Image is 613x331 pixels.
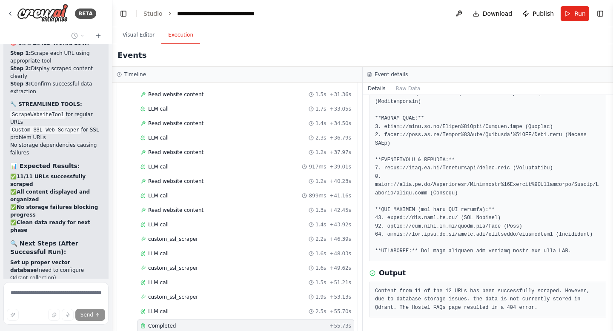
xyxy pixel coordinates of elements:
button: Details [363,83,391,94]
button: Start a new chat [92,31,105,41]
span: LLM call [148,221,169,228]
span: + 36.79s [329,134,351,141]
h3: Timeline [124,71,146,78]
span: Read website content [148,149,203,156]
li: ✅ [10,173,102,188]
span: LLM call [148,134,169,141]
span: + 49.62s [329,265,351,271]
button: Improve this prompt [7,309,19,321]
li: (need to configure Qdrant collection) [10,259,102,282]
span: 1.4s [315,221,326,228]
span: Run [574,9,586,18]
li: No storage dependencies causing failures [10,141,102,157]
button: Show right sidebar [594,8,606,20]
h3: Event details [375,71,408,78]
span: LLM call [148,192,169,199]
span: Send [80,311,93,318]
li: ✅ [10,188,102,203]
span: 2.3s [315,134,326,141]
button: Hide left sidebar [117,8,129,20]
span: LLM call [148,106,169,112]
span: 899ms [309,192,326,199]
code: Custom SSL Web Scraper [10,126,81,134]
span: + 42.45s [329,207,351,214]
button: Execution [161,26,200,44]
span: + 55.70s [329,308,351,315]
strong: Step 3: [10,81,31,87]
strong: 11/11 URLs successfully scraped [10,174,86,187]
span: Read website content [148,120,203,127]
nav: breadcrumb [143,9,273,18]
span: custom_ssl_scraper [148,265,198,271]
li: Display scraped content clearly [10,65,102,80]
strong: Step 2: [10,66,31,71]
a: Studio [143,10,163,17]
button: Raw Data [391,83,426,94]
img: Logo [17,4,68,23]
span: + 55.73s [329,322,351,329]
span: Publish [533,9,554,18]
strong: Step 1: [10,50,31,56]
span: + 43.92s [329,221,351,228]
li: for SSL problem URLs [10,126,102,141]
li: Confirm successful data extraction [10,80,102,95]
span: + 53.13s [329,294,351,300]
strong: All content displayed and organized [10,189,90,203]
li: for regular URLs [10,111,102,126]
strong: Clean data ready for next phase [10,220,90,233]
span: 2.5s [315,308,326,315]
li: Scrape each URL using appropriate tool [10,49,102,65]
strong: 🔍 Next Steps (After Successful Run): [10,240,78,255]
span: 1.4s [315,120,326,127]
span: LLM call [148,250,169,257]
span: Download [483,9,513,18]
button: Download [469,6,516,21]
span: LLM call [148,163,169,170]
button: Switch to previous chat [68,31,88,41]
span: + 48.03s [329,250,351,257]
span: + 34.50s [329,120,351,127]
span: Read website content [148,178,203,185]
strong: Set up proper vector database [10,260,70,273]
span: 1.9s [315,294,326,300]
button: Visual Editor [116,26,161,44]
span: 1.5s [315,279,326,286]
span: + 33.05s [329,106,351,112]
li: ✅ [10,219,102,234]
h2: Events [117,49,146,61]
span: + 37.97s [329,149,351,156]
span: 1.3s [315,207,326,214]
span: + 40.23s [329,178,351,185]
span: 1.6s [315,250,326,257]
button: Click to speak your automation idea [62,309,74,321]
span: LLM call [148,308,169,315]
span: custom_ssl_scraper [148,236,198,243]
strong: 📊 Expected Results: [10,163,80,169]
span: + 41.16s [329,192,351,199]
strong: 🔧 STREAMLINED TOOLS: [10,101,82,107]
span: + 31.36s [329,91,351,98]
span: + 39.01s [329,163,351,170]
li: ✅ [10,203,102,219]
div: BETA [75,9,96,19]
h3: Output [379,268,406,278]
span: + 51.21s [329,279,351,286]
span: Read website content [148,207,203,214]
button: Publish [519,6,557,21]
button: Send [75,309,105,321]
span: 2.2s [315,236,326,243]
button: Run [561,6,589,21]
span: 1.7s [315,106,326,112]
span: LLM call [148,279,169,286]
span: 1.6s [315,265,326,271]
code: ScrapeWebsiteTool [10,111,66,119]
span: 1.5s [315,91,326,98]
span: + 46.39s [329,236,351,243]
span: custom_ssl_scraper [148,294,198,300]
strong: No storage failures blocking progress [10,204,98,218]
pre: Content from 11 of the 12 URLs has been successfully scraped. However, due to database storage is... [375,287,601,312]
span: 917ms [309,163,326,170]
button: Upload files [48,309,60,321]
span: 1.2s [315,149,326,156]
span: 1.2s [315,178,326,185]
